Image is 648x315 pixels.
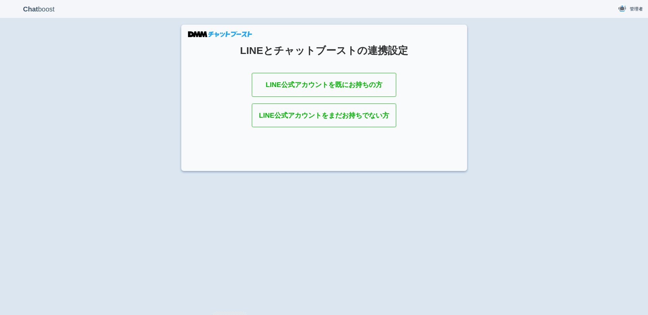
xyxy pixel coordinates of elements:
p: boost [5,1,73,18]
img: DMMチャットブースト [188,31,252,37]
h1: LINEとチャットブーストの連携設定 [198,45,450,56]
span: 管理者 [630,6,643,12]
img: User Image [618,4,626,13]
a: LINE公式アカウントを既にお持ちの方 [252,73,396,97]
b: Chat [23,5,38,13]
a: LINE公式アカウントをまだお持ちでない方 [252,104,396,127]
